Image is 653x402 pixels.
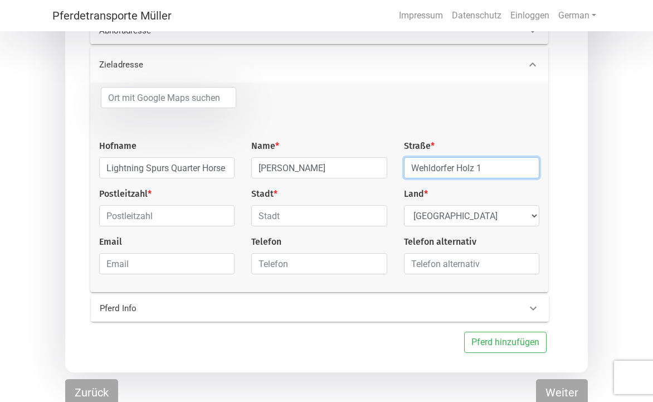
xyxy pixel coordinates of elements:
a: Einloggen [506,4,554,27]
input: Telefon alternativ [404,253,539,274]
input: Straße [404,157,539,178]
a: German [554,4,601,27]
label: Straße [404,139,435,153]
input: Ort mit Google Maps suchen [101,87,236,108]
a: Pferdetransporte Müller [52,4,172,27]
input: Email [99,253,235,274]
p: Zieladresse [99,59,293,71]
div: Zieladresse [90,47,548,83]
label: Land [404,187,428,201]
button: Pferd hinzufügen [464,332,547,353]
a: Datenschutz [447,4,506,27]
div: Pferd Info [91,295,549,322]
label: Telefon [251,235,281,249]
label: Hofname [99,139,137,153]
input: Postleitzahl [99,205,235,226]
label: Telefon alternativ [404,235,476,249]
input: Farm Name [99,157,235,178]
input: Name [251,157,387,178]
label: Postleitzahl [99,187,152,201]
input: Stadt [251,205,387,226]
p: Pferd Info [100,302,293,315]
label: Email [99,235,122,249]
label: Stadt [251,187,277,201]
label: Name [251,139,279,153]
a: Impressum [394,4,447,27]
div: Zieladresse [90,83,548,292]
input: Telefon [251,253,387,274]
